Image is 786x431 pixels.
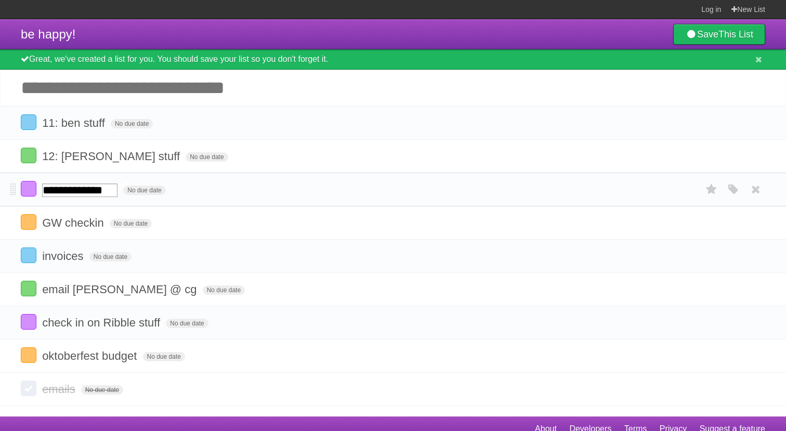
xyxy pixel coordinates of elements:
[203,285,245,295] span: No due date
[17,17,25,25] img: logo_orange.svg
[81,385,123,395] span: No due date
[21,214,36,230] label: Done
[21,114,36,130] label: Done
[110,219,152,228] span: No due date
[103,60,112,69] img: tab_keywords_by_traffic_grey.svg
[673,24,765,45] a: SaveThis List
[40,61,93,68] div: Domain Overview
[143,352,185,361] span: No due date
[21,27,75,41] span: be happy!
[166,319,208,328] span: No due date
[89,252,132,262] span: No due date
[42,349,139,362] span: oktoberfest budget
[21,181,36,197] label: Done
[42,250,86,263] span: invoices
[42,383,78,396] span: emails
[42,316,163,329] span: check in on Ribble stuff
[21,314,36,330] label: Done
[186,152,228,162] span: No due date
[27,27,114,35] div: Domain: [DOMAIN_NAME]
[28,60,36,69] img: tab_domain_overview_orange.svg
[21,381,36,396] label: Done
[21,148,36,163] label: Done
[21,347,36,363] label: Done
[111,119,153,128] span: No due date
[17,27,25,35] img: website_grey.svg
[42,150,182,163] span: 12: [PERSON_NAME] stuff
[718,29,753,40] b: This List
[115,61,175,68] div: Keywords by Traffic
[42,116,108,129] span: 11: ben stuff
[21,281,36,296] label: Done
[702,181,722,198] label: Star task
[29,17,51,25] div: v 4.0.25
[21,247,36,263] label: Done
[42,216,107,229] span: GW checkin
[123,186,165,195] span: No due date
[42,283,199,296] span: email [PERSON_NAME] @ cg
